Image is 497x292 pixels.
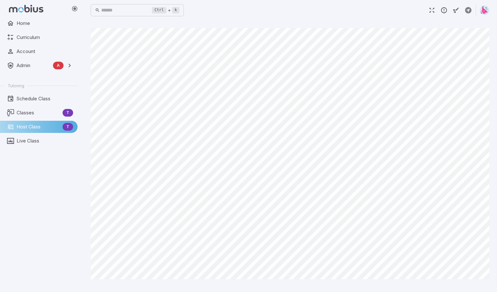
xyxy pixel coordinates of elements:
[17,34,73,41] span: Curriculum
[480,5,489,15] img: right-triangle.svg
[17,123,60,130] span: Host Class
[152,6,179,14] div: +
[17,20,73,27] span: Home
[152,7,166,13] kbd: Ctrl
[17,137,73,144] span: Live Class
[17,62,50,69] span: Admin
[17,48,73,55] span: Account
[438,4,450,16] button: Report an Issue
[63,124,73,130] span: T
[8,83,24,88] span: Tutoring
[63,110,73,116] span: T
[172,7,179,13] kbd: k
[450,4,462,16] button: Start Drawing on Questions
[53,62,64,69] span: A
[426,4,438,16] button: Fullscreen Game
[17,109,60,116] span: Classes
[17,95,73,102] span: Schedule Class
[462,4,474,16] button: Create Activity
